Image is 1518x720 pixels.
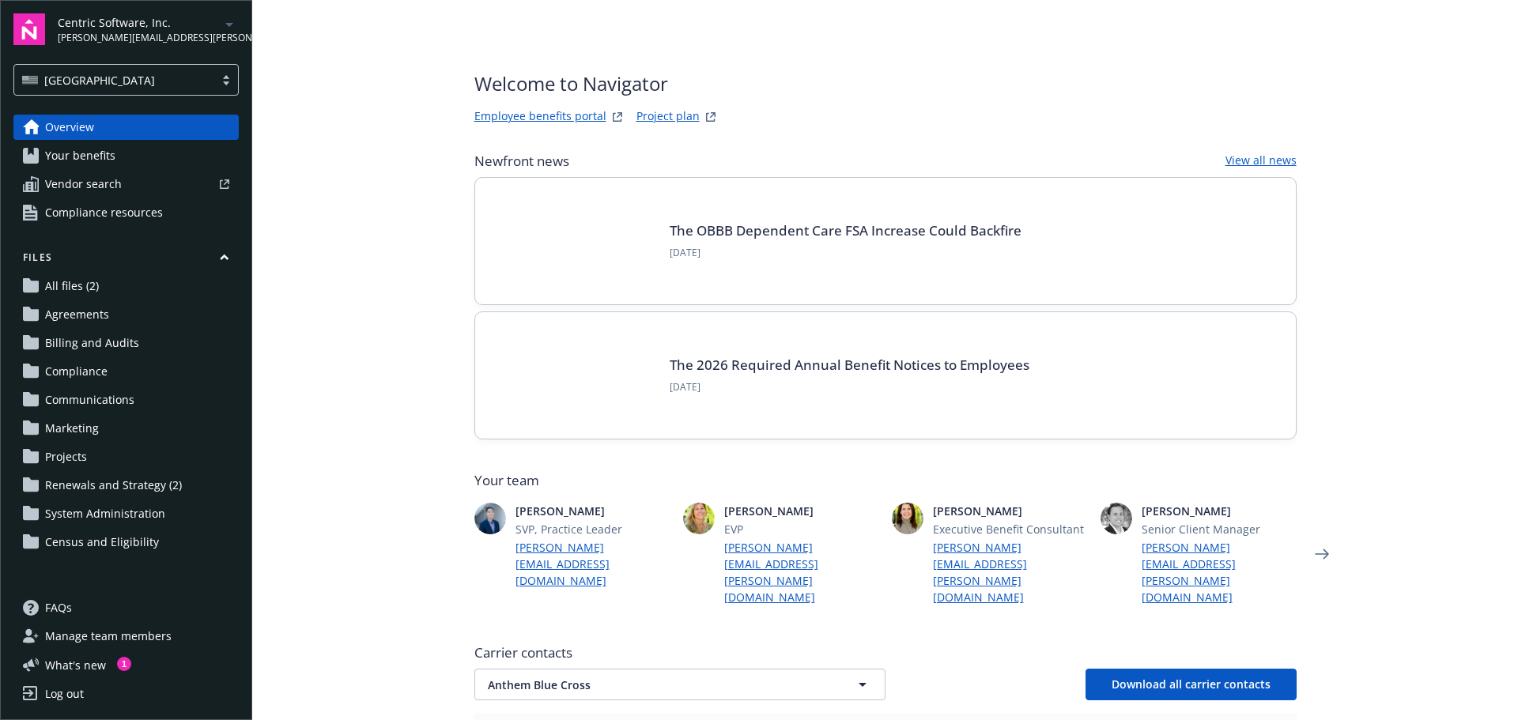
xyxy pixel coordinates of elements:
a: [PERSON_NAME][EMAIL_ADDRESS][PERSON_NAME][DOMAIN_NAME] [724,539,879,605]
a: System Administration [13,501,239,526]
span: [GEOGRAPHIC_DATA] [44,72,155,89]
a: Project plan [636,107,700,126]
span: Renewals and Strategy (2) [45,473,182,498]
a: Manage team members [13,624,239,649]
a: All files (2) [13,273,239,299]
a: Communications [13,387,239,413]
button: Centric Software, Inc.[PERSON_NAME][EMAIL_ADDRESS][PERSON_NAME][DOMAIN_NAME]arrowDropDown [58,13,239,45]
span: Centric Software, Inc. [58,14,220,31]
a: View all news [1225,152,1297,171]
a: arrowDropDown [220,14,239,33]
span: Projects [45,444,87,469]
span: Your team [474,471,1297,490]
span: FAQs [45,595,72,620]
span: [GEOGRAPHIC_DATA] [22,72,206,89]
span: Newfront news [474,152,569,171]
span: Welcome to Navigator [474,70,720,98]
button: Files [13,251,239,270]
a: Compliance [13,359,239,384]
a: [PERSON_NAME][EMAIL_ADDRESS][PERSON_NAME][DOMAIN_NAME] [933,539,1088,605]
span: SVP, Practice Leader [515,521,670,537]
div: Log out [45,681,84,707]
a: FAQs [13,595,239,620]
button: Download all carrier contacts [1086,669,1297,700]
a: [PERSON_NAME][EMAIL_ADDRESS][DOMAIN_NAME] [515,539,670,589]
img: BLOG-Card Image - Compliance - OBBB Dep Care FSA - 08-01-25.jpg [500,203,651,279]
a: Census and Eligibility [13,530,239,555]
span: [PERSON_NAME] [933,503,1088,519]
a: Employee benefits portal [474,107,606,126]
span: What ' s new [45,657,106,673]
img: Card Image - EB Compliance Insights.png [500,337,651,413]
span: Vendor search [45,172,122,197]
button: Anthem Blue Cross [474,669,885,700]
span: Anthem Blue Cross [488,677,817,693]
a: The 2026 Required Annual Benefit Notices to Employees [670,356,1029,374]
img: photo [683,503,715,534]
span: Download all carrier contacts [1112,677,1271,692]
span: [PERSON_NAME] [724,503,879,519]
a: Compliance resources [13,200,239,225]
a: projectPlanWebsite [701,107,720,126]
a: Agreements [13,302,239,327]
a: The OBBB Dependent Care FSA Increase Could Backfire [670,221,1021,239]
span: [PERSON_NAME][EMAIL_ADDRESS][PERSON_NAME][DOMAIN_NAME] [58,31,220,45]
span: [DATE] [670,380,1029,394]
a: striveWebsite [608,107,627,126]
span: Senior Client Manager [1142,521,1297,537]
a: [PERSON_NAME][EMAIL_ADDRESS][PERSON_NAME][DOMAIN_NAME] [1142,539,1297,605]
span: Carrier contacts [474,643,1297,662]
span: [DATE] [670,246,1021,260]
img: navigator-logo.svg [13,13,45,45]
a: Vendor search [13,172,239,197]
span: Communications [45,387,134,413]
span: Manage team members [45,624,172,649]
span: Marketing [45,416,99,441]
span: [PERSON_NAME] [1142,503,1297,519]
span: Census and Eligibility [45,530,159,555]
a: Marketing [13,416,239,441]
span: Executive Benefit Consultant [933,521,1088,537]
span: EVP [724,521,879,537]
span: Overview [45,115,94,140]
a: Next [1309,541,1335,567]
a: Billing and Audits [13,330,239,356]
a: Previous [436,541,462,567]
a: Renewals and Strategy (2) [13,473,239,498]
span: Compliance resources [45,200,163,225]
span: System Administration [45,501,165,526]
span: [PERSON_NAME] [515,503,670,519]
span: Agreements [45,302,109,327]
span: Compliance [45,359,108,384]
button: What's new1 [13,657,131,673]
a: Overview [13,115,239,140]
div: 1 [117,657,131,671]
img: photo [892,503,923,534]
span: Billing and Audits [45,330,139,356]
img: photo [1101,503,1132,534]
span: Your benefits [45,143,115,168]
span: All files (2) [45,273,99,299]
img: photo [474,503,506,534]
a: Projects [13,444,239,469]
a: Your benefits [13,143,239,168]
